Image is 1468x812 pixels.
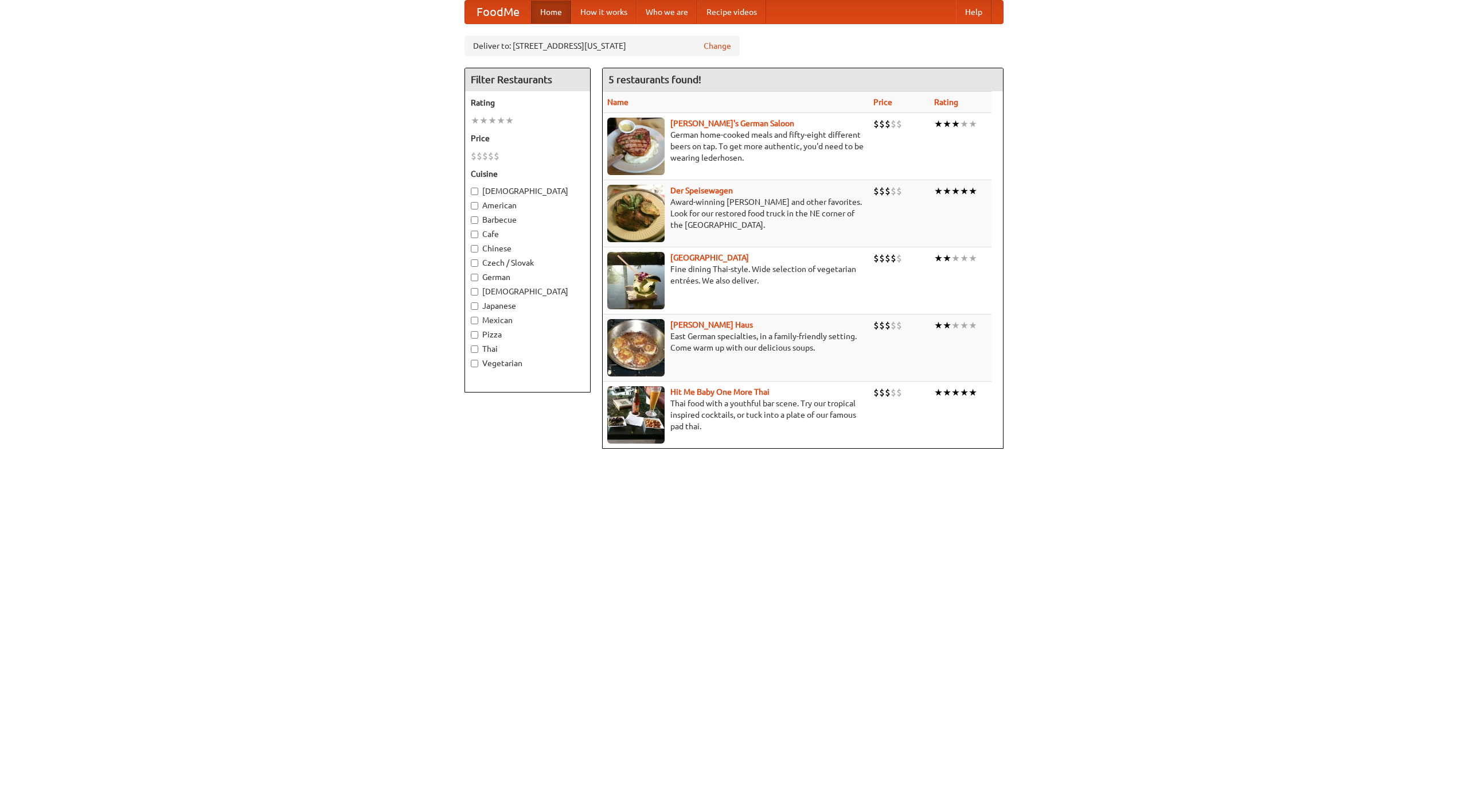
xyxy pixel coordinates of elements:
li: $ [488,150,494,162]
a: How it works [571,1,637,24]
li: ★ [951,319,960,332]
label: [DEMOGRAPHIC_DATA] [471,286,584,297]
li: ★ [960,118,969,130]
input: Mexican [471,317,478,324]
label: Barbecue [471,214,584,226]
label: American [471,200,584,211]
li: $ [885,118,891,130]
li: ★ [960,386,969,399]
li: $ [879,386,885,399]
li: ★ [951,118,960,130]
li: $ [891,185,896,197]
div: Deliver to: [STREET_ADDRESS][US_STATE] [464,36,740,56]
h4: Filter Restaurants [465,68,590,91]
li: $ [879,118,885,130]
li: ★ [934,118,943,130]
img: esthers.jpg [607,118,665,175]
input: [DEMOGRAPHIC_DATA] [471,288,478,296]
a: [PERSON_NAME]'s German Saloon [670,119,794,128]
a: Price [873,98,892,107]
a: Rating [934,98,958,107]
li: $ [873,185,879,197]
li: $ [885,185,891,197]
li: $ [477,150,482,162]
p: German home-cooked meals and fifty-eight different beers on tap. To get more authentic, you'd nee... [607,129,864,164]
li: $ [879,252,885,265]
label: Vegetarian [471,358,584,369]
img: kohlhaus.jpg [607,319,665,376]
p: Thai food with a youthful bar scene. Try our tropical inspired cocktails, or tuck into a plate of... [607,398,864,432]
label: Thai [471,343,584,355]
li: ★ [943,118,951,130]
li: ★ [960,252,969,265]
li: ★ [934,319,943,332]
li: ★ [969,252,977,265]
li: $ [896,386,902,399]
label: Pizza [471,329,584,340]
input: Czech / Slovak [471,259,478,267]
p: East German specialties, in a family-friendly setting. Come warm up with our delicious soups. [607,331,864,353]
label: Chinese [471,243,584,254]
li: ★ [969,319,977,332]
a: [GEOGRAPHIC_DATA] [670,253,749,262]
a: [PERSON_NAME] Haus [670,320,753,329]
label: Mexican [471,314,584,326]
li: $ [885,386,891,399]
li: $ [873,319,879,332]
li: $ [873,386,879,399]
input: Cafe [471,231,478,238]
li: ★ [969,118,977,130]
li: $ [873,118,879,130]
h5: Price [471,133,584,144]
li: ★ [943,319,951,332]
li: ★ [960,319,969,332]
li: ★ [934,386,943,399]
a: Change [704,40,731,52]
a: Hit Me Baby One More Thai [670,387,770,397]
li: $ [471,150,477,162]
label: German [471,271,584,283]
li: $ [896,118,902,130]
li: $ [896,252,902,265]
a: Who we are [637,1,697,24]
li: $ [879,185,885,197]
input: Thai [471,345,478,353]
a: Home [531,1,571,24]
input: Chinese [471,245,478,252]
a: Der Speisewagen [670,186,733,195]
li: $ [885,252,891,265]
li: $ [891,252,896,265]
img: speisewagen.jpg [607,185,665,242]
label: Japanese [471,300,584,312]
li: ★ [471,114,479,127]
li: ★ [951,386,960,399]
input: Pizza [471,331,478,339]
input: [DEMOGRAPHIC_DATA] [471,188,478,195]
li: ★ [969,185,977,197]
li: $ [494,150,499,162]
li: $ [896,319,902,332]
li: $ [891,386,896,399]
li: ★ [934,252,943,265]
p: Fine dining Thai-style. Wide selection of vegetarian entrées. We also deliver. [607,263,864,286]
li: ★ [497,114,505,127]
li: ★ [943,386,951,399]
li: $ [482,150,488,162]
h5: Rating [471,97,584,108]
a: Name [607,98,628,107]
li: $ [879,319,885,332]
li: ★ [969,386,977,399]
li: ★ [479,114,488,127]
input: Barbecue [471,216,478,224]
img: babythai.jpg [607,386,665,444]
li: ★ [943,185,951,197]
ng-pluralize: 5 restaurants found! [608,74,701,85]
li: ★ [943,252,951,265]
label: [DEMOGRAPHIC_DATA] [471,185,584,197]
li: ★ [951,185,960,197]
li: $ [891,118,896,130]
li: ★ [934,185,943,197]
